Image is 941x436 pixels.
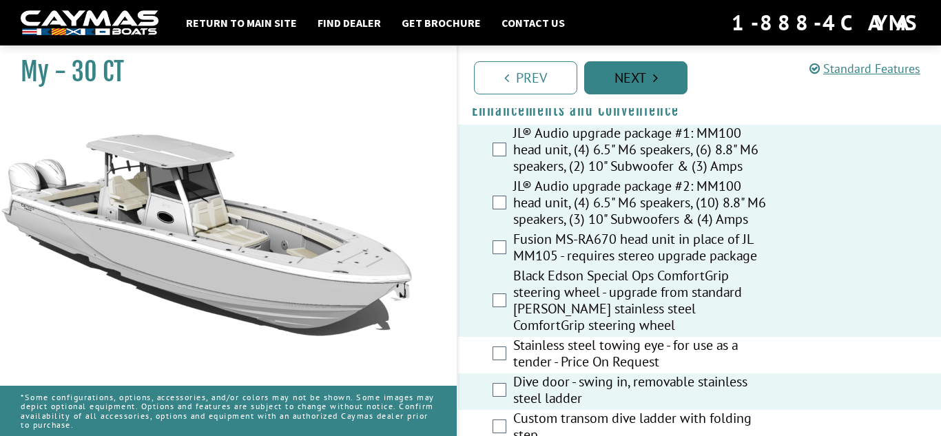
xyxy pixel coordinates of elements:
label: Fusion MS-RA670 head unit in place of JL MM105 - requires stereo upgrade package [513,231,770,267]
a: Contact Us [495,14,572,32]
div: 1-888-4CAYMAS [732,8,920,38]
a: Next [584,61,687,94]
img: white-logo-c9c8dbefe5ff5ceceb0f0178aa75bf4bb51f6bca0971e226c86eb53dfe498488.png [21,10,158,36]
a: Standard Features [809,61,920,76]
a: Get Brochure [395,14,488,32]
label: Stainless steel towing eye - for use as a tender - Price On Request [513,337,770,373]
p: *Some configurations, options, accessories, and/or colors may not be shown. Some images may depic... [21,386,436,436]
label: JL® Audio upgrade package #1: MM100 head unit, (4) 6.5" M6 speakers, (6) 8.8" M6 speakers, (2) 10... [513,125,770,178]
a: Return to main site [179,14,304,32]
ul: Pagination [470,59,941,94]
h1: My - 30 CT [21,56,422,87]
a: Find Dealer [311,14,388,32]
label: Black Edson Special Ops ComfortGrip steering wheel - upgrade from standard [PERSON_NAME] stainles... [513,267,770,337]
label: Dive door - swing in, removable stainless steel ladder [513,373,770,410]
h4: Enhancements and Convenience [472,102,927,119]
label: JL® Audio upgrade package #2: MM100 head unit, (4) 6.5" M6 speakers, (10) 8.8" M6 speakers, (3) 1... [513,178,770,231]
a: Prev [474,61,577,94]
